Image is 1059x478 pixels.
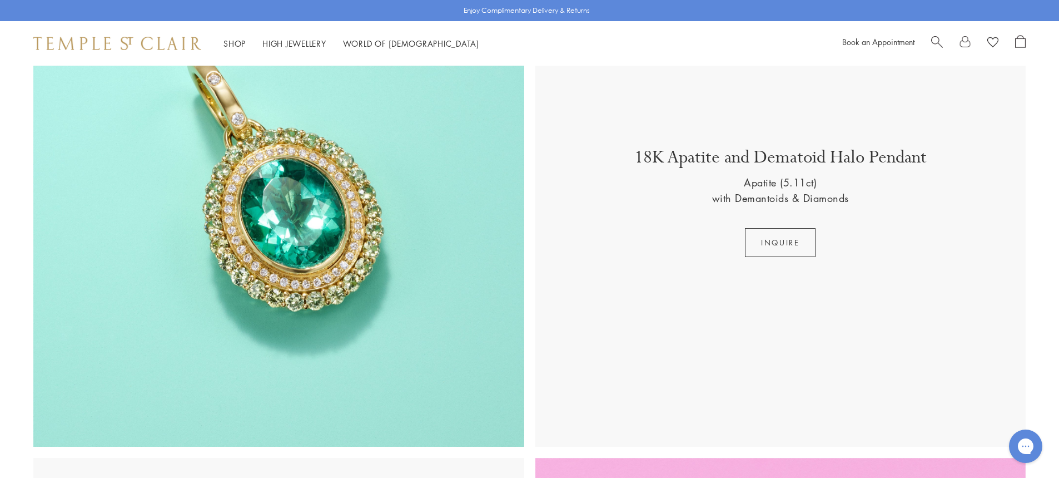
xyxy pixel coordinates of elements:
iframe: Gorgias live chat messenger [1003,426,1048,467]
button: inquire [745,228,816,257]
img: Temple St. Clair [33,37,201,50]
nav: Main navigation [223,37,479,51]
a: World of [DEMOGRAPHIC_DATA]World of [DEMOGRAPHIC_DATA] [343,38,479,49]
p: 18K Apatite and Dematoid Halo Pendant [634,146,927,175]
a: High JewelleryHigh Jewellery [262,38,326,49]
a: Open Shopping Bag [1015,35,1026,52]
p: Enjoy Complimentary Delivery & Returns [464,5,590,16]
a: Search [931,35,943,52]
a: ShopShop [223,38,246,49]
a: View Wishlist [987,35,998,52]
p: with Demantoids & Diamonds [712,190,849,206]
a: Book an Appointment [842,36,914,47]
p: Apatite (5.11ct) [744,175,817,190]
